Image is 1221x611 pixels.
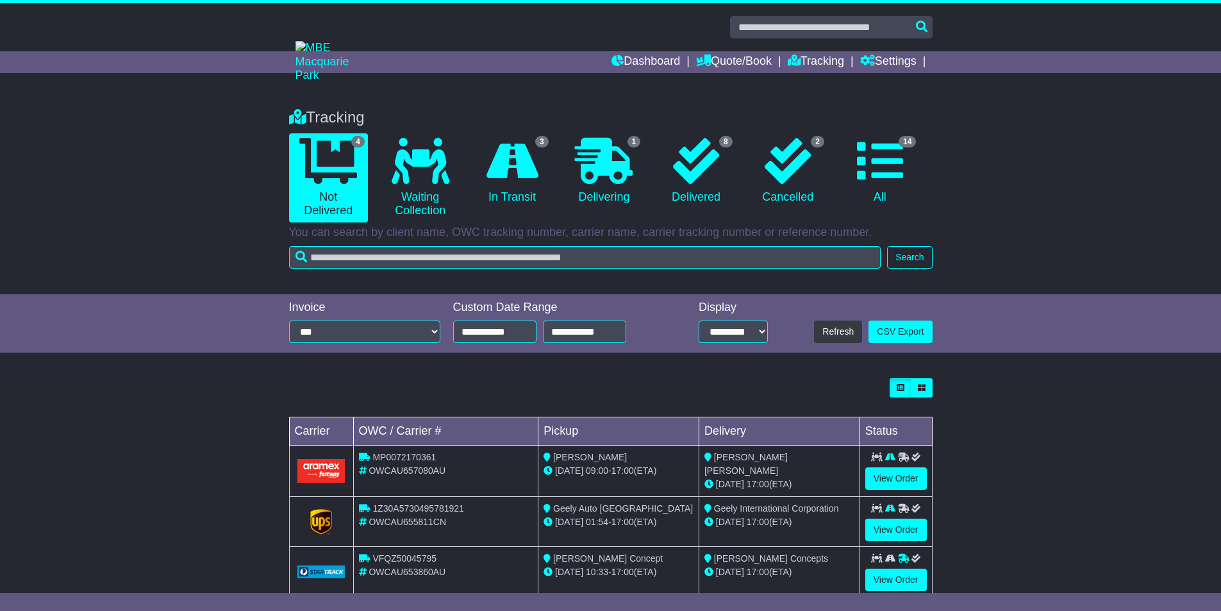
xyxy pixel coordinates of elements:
[538,417,699,446] td: Pickup
[586,465,608,476] span: 09:00
[297,459,345,483] img: Aramex.png
[788,51,844,73] a: Tracking
[747,567,769,577] span: 17:00
[351,136,365,147] span: 4
[696,51,772,73] a: Quote/Book
[369,517,446,527] span: OWCAU655811CN
[611,51,680,73] a: Dashboard
[611,517,634,527] span: 17:00
[586,517,608,527] span: 01:54
[899,136,916,147] span: 14
[868,321,932,343] a: CSV Export
[553,452,627,462] span: [PERSON_NAME]
[811,136,824,147] span: 2
[719,136,733,147] span: 8
[627,136,641,147] span: 1
[289,226,933,240] p: You can search by client name, OWC tracking number, carrier name, carrier tracking number or refe...
[865,519,927,541] a: View Order
[381,133,460,222] a: Waiting Collection
[656,133,735,209] a: 8 Delivered
[555,465,583,476] span: [DATE]
[704,452,788,476] span: [PERSON_NAME] [PERSON_NAME]
[887,246,932,269] button: Search
[544,515,694,529] div: - (ETA)
[295,41,372,83] img: MBE Macquarie Park
[704,478,854,491] div: (ETA)
[553,503,693,514] span: Geely Auto [GEOGRAPHIC_DATA]
[611,567,634,577] span: 17:00
[297,565,345,578] img: GetCarrierServiceLogo
[714,553,828,564] span: [PERSON_NAME] Concepts
[289,301,440,315] div: Invoice
[704,565,854,579] div: (ETA)
[310,509,332,535] img: GetCarrierServiceLogo
[840,133,919,209] a: 14 All
[865,467,927,490] a: View Order
[544,565,694,579] div: - (ETA)
[865,569,927,591] a: View Order
[714,503,839,514] span: Geely International Corporation
[716,567,744,577] span: [DATE]
[747,479,769,489] span: 17:00
[814,321,862,343] button: Refresh
[453,301,659,315] div: Custom Date Range
[289,417,353,446] td: Carrier
[289,133,368,222] a: 4 Not Delivered
[699,417,860,446] td: Delivery
[553,553,663,564] span: [PERSON_NAME] Concept
[749,133,827,209] a: 2 Cancelled
[699,301,768,315] div: Display
[565,133,644,209] a: 1 Delivering
[372,503,463,514] span: 1Z30A5730495781921
[555,517,583,527] span: [DATE]
[544,464,694,478] div: - (ETA)
[535,136,549,147] span: 3
[372,452,436,462] span: MP0072170361
[860,51,917,73] a: Settings
[472,133,551,209] a: 3 In Transit
[716,517,744,527] span: [DATE]
[369,465,445,476] span: OWCAU657080AU
[283,108,939,127] div: Tracking
[747,517,769,527] span: 17:00
[860,417,932,446] td: Status
[704,515,854,529] div: (ETA)
[555,567,583,577] span: [DATE]
[716,479,744,489] span: [DATE]
[353,417,538,446] td: OWC / Carrier #
[372,553,436,564] span: VFQZ50045795
[369,567,445,577] span: OWCAU653860AU
[586,567,608,577] span: 10:33
[611,465,634,476] span: 17:00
